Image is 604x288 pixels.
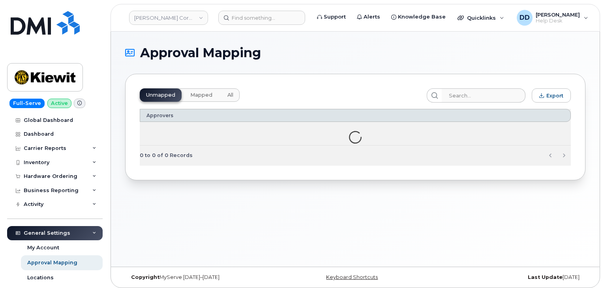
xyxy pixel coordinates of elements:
div: MyServe [DATE]–[DATE] [125,274,279,281]
span: Mapped [190,92,212,98]
span: Approval Mapping [140,46,261,60]
strong: Last Update [528,274,563,280]
span: Export [546,93,563,99]
input: Search... [442,88,525,103]
div: [DATE] [432,274,585,281]
button: Export [532,88,571,103]
a: Keyboard Shortcuts [326,274,378,280]
span: All [227,92,233,98]
iframe: Messenger Launcher [570,254,598,282]
strong: Copyright [131,274,159,280]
